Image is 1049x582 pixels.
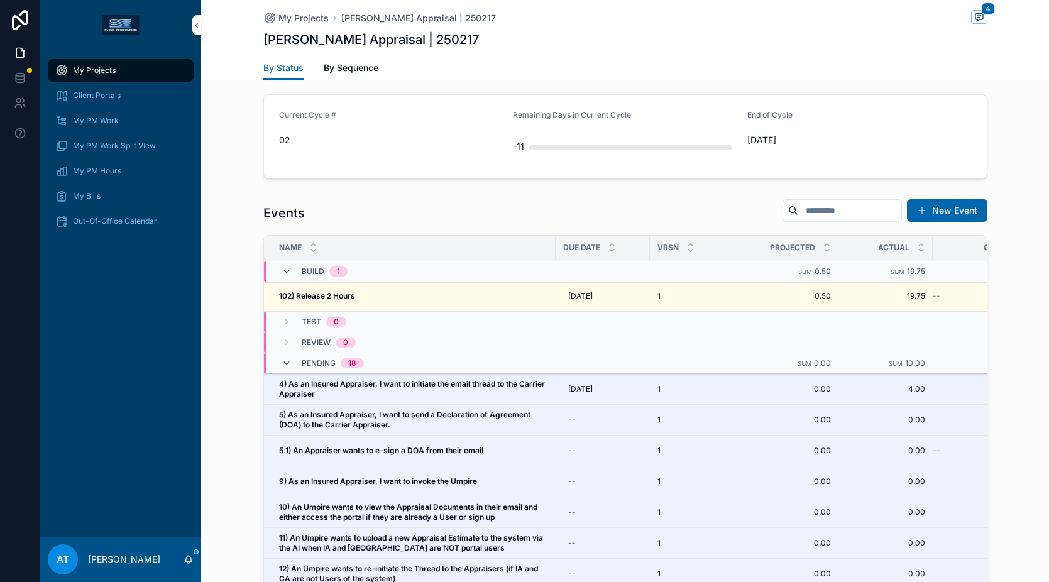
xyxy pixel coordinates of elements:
span: 0.00 [752,507,831,517]
span: -- [933,291,940,301]
div: -- [568,476,576,486]
span: VRSN [657,243,679,253]
span: 0.00 [752,538,831,548]
strong: 5) As an Insured Appraiser, I want to send a Declaration of Agreement (DOA) to the Carrier Apprai... [279,410,532,429]
a: 1 [657,476,737,486]
span: My PM Work Split View [73,141,156,151]
a: 4) As an Insured Appraiser, I want to initiate the email thread to the Carrier Appraiser [279,379,548,399]
a: 4.5 [933,415,1028,425]
a: 4.5 [933,384,1028,394]
a: -- [563,410,642,430]
span: [DATE] [568,291,593,301]
a: -- [933,446,1028,456]
a: -- [563,533,642,553]
span: 3.0 [933,507,1028,517]
a: Out-Of-Office Calendar [48,210,194,233]
span: Projected [770,243,815,253]
strong: 5.1) An Appraiser wants to e-sign a DOA from their email [279,446,483,455]
div: scrollable content [40,50,201,249]
span: Remaining Days in Current Cycle [513,110,631,119]
a: My Bills [48,185,194,207]
a: 0.00 [752,415,831,425]
span: My PM Hours [73,166,121,176]
span: 0.00 [752,569,831,579]
span: Actual [878,243,909,253]
span: 1 [657,476,661,486]
a: My Projects [263,12,329,25]
span: 10.00 [905,358,925,368]
strong: 4) As an Insured Appraiser, I want to initiate the email thread to the Carrier Appraiser [279,379,547,398]
span: 02 [279,134,503,146]
span: My Projects [278,12,329,25]
a: 0.50 [752,291,831,301]
span: By Status [263,62,304,74]
div: -- [568,507,576,517]
strong: 9) As an Insured Appraiser, I want to invoke the Umpire [279,476,477,486]
div: -11 [513,134,524,159]
a: [DATE] [563,379,642,399]
a: By Sequence [324,57,378,82]
a: -- [563,441,642,461]
a: 0.00 [846,415,925,425]
a: 4.5 [933,538,1028,548]
small: Sum [891,268,904,275]
img: App logo [102,15,140,35]
span: 1 [657,446,661,456]
a: -- [563,471,642,491]
a: 102) Release 2 Hours [279,291,548,301]
a: [DATE] [563,286,642,306]
a: 0.00 [846,538,925,548]
span: 3.0 [933,569,1028,579]
div: -- [568,569,576,579]
span: End of Cycle [747,110,793,119]
span: AT [57,552,69,567]
span: 1 [657,384,661,394]
span: 0.00 [846,476,925,486]
p: [PERSON_NAME] [88,553,160,566]
span: Client Portals [73,91,121,101]
a: 1 [657,446,737,456]
span: By Sequence [324,62,378,74]
span: 0.00 [846,569,925,579]
span: 0.00 [752,384,831,394]
h1: Events [263,204,305,222]
span: Original [984,243,1019,253]
a: 10) An Umpire wants to view the Appraisal Documents in their email and either access the portal i... [279,502,548,522]
span: My PM Work [73,116,119,126]
a: 9) As an Insured Appraiser, I want to invoke the Umpire [279,476,548,486]
span: Current Cycle # [279,110,336,119]
span: 0.00 [846,507,925,517]
span: [DATE] [747,134,972,146]
div: -- [568,538,576,548]
a: [PERSON_NAME] Appraisal | 250217 [341,12,496,25]
a: My PM Work Split View [48,135,194,157]
span: -- [933,446,940,456]
a: My Projects [48,59,194,82]
a: 0.00 [752,446,831,456]
a: 3.0 [933,476,1028,486]
span: My Projects [73,65,116,75]
small: Sum [798,268,812,275]
div: -- [568,415,576,425]
a: 5) As an Insured Appraiser, I want to send a Declaration of Agreement (DOA) to the Carrier Apprai... [279,410,548,430]
span: Name [279,243,302,253]
a: 1 [657,507,737,517]
a: New Event [907,199,987,222]
span: Build [302,266,324,277]
a: 5.1) An Appraiser wants to e-sign a DOA from their email [279,446,548,456]
a: Client Portals [48,84,194,107]
span: Test [302,317,321,327]
a: 1 [657,538,737,548]
span: Pending [302,358,336,368]
strong: 102) Release 2 Hours [279,291,355,300]
span: 19.75 [846,291,925,301]
div: -- [568,446,576,456]
strong: 11) An Umpire wants to upload a new Appraisal Estimate to the system via the AI when IA and [GEOG... [279,533,545,552]
span: 4 [981,3,995,15]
